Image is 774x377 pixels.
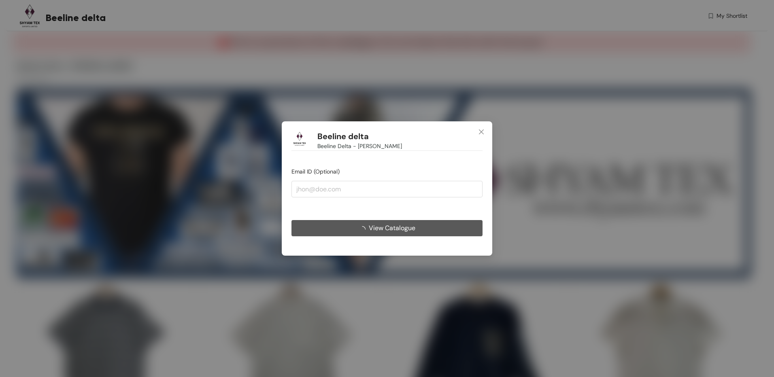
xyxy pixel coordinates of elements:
[369,223,415,233] span: View Catalogue
[291,181,483,197] input: jhon@doe.com
[317,142,402,150] span: Beeline Delta - [PERSON_NAME]
[291,220,483,236] button: View Catalogue
[359,226,369,233] span: loading
[291,131,308,147] img: Buyer Portal
[317,131,369,142] h1: Beeline delta
[291,168,340,175] span: Email ID (Optional)
[470,121,492,143] button: Close
[478,129,485,135] span: close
